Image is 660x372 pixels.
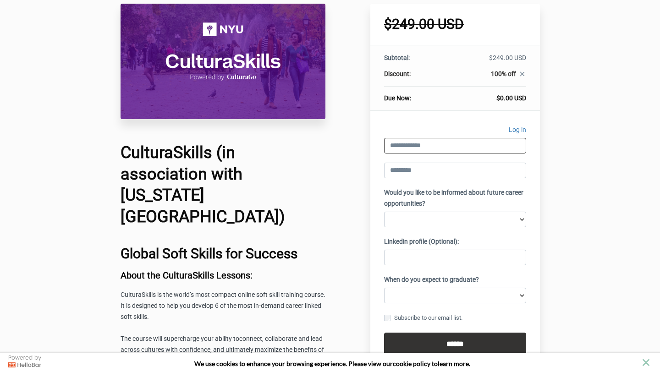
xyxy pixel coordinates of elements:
i: close [518,70,526,78]
button: close [640,357,652,368]
label: Would you like to be informed about future career opportunities? [384,187,526,209]
label: When do you expect to graduate? [384,274,479,285]
span: connect, collaborate and lead across cultures with confidence, and ultimately maximize the benefi... [121,335,324,364]
b: Global Soft Skills for Success [121,246,297,262]
span: The course will supercharge your ability to [121,335,239,342]
a: close [516,70,526,80]
span: $0.00 USD [496,94,526,102]
th: Discount: [384,69,444,87]
strong: to [432,360,438,367]
img: 31710be-8b5f-527-66b4-0ce37cce11c4_CulturaSkills_NYU_Course_Header_Image.png [121,4,326,119]
span: CulturaSkills is the world’s most compact online soft skill training course. It is designed to he... [121,291,325,320]
label: Linkedin profile (Optional): [384,236,459,247]
th: Due Now: [384,87,444,103]
label: Subscribe to our email list. [384,313,462,323]
input: Subscribe to our email list. [384,315,390,321]
span: Subtotal: [384,54,410,61]
a: Log in [509,125,526,138]
a: cookie policy [393,360,430,367]
h3: About the CulturaSkills Lessons: [121,270,326,280]
span: We use cookies to enhance your browsing experience. Please view our [194,360,393,367]
span: 100% off [491,70,516,77]
h1: $249.00 USD [384,17,526,31]
h1: CulturaSkills (in association with [US_STATE][GEOGRAPHIC_DATA]) [121,142,326,228]
span: learn more. [438,360,470,367]
td: $249.00 USD [444,53,526,69]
